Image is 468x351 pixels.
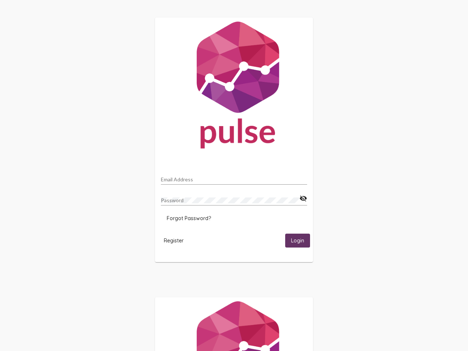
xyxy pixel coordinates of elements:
span: Register [164,237,184,244]
button: Login [285,234,310,247]
img: Pulse For Good Logo [155,18,313,156]
span: Forgot Password? [167,215,211,222]
mat-icon: visibility_off [299,194,307,203]
button: Register [158,234,189,247]
button: Forgot Password? [161,212,217,225]
span: Login [291,238,304,244]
